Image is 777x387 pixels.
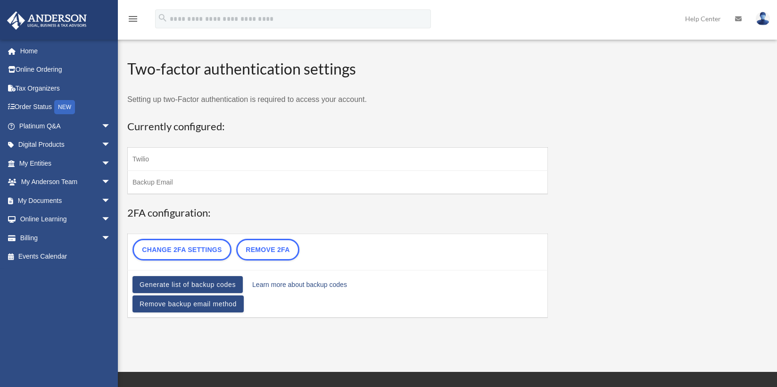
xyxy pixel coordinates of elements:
span: arrow_drop_down [101,191,120,210]
span: arrow_drop_down [101,173,120,192]
td: Backup Email [128,171,548,194]
a: Platinum Q&Aarrow_drop_down [7,117,125,135]
div: NEW [54,100,75,114]
i: search [157,13,168,23]
a: Events Calendar [7,247,125,266]
h2: Two-factor authentication settings [127,59,548,80]
i: menu [127,13,139,25]
a: Billingarrow_drop_down [7,228,125,247]
a: My Anderson Teamarrow_drop_down [7,173,125,192]
td: Twilio [128,148,548,171]
a: Change 2FA settings [132,239,231,261]
h3: Currently configured: [127,119,548,134]
a: My Entitiesarrow_drop_down [7,154,125,173]
a: Learn more about backup codes [252,278,347,291]
span: arrow_drop_down [101,117,120,136]
a: Digital Productsarrow_drop_down [7,135,125,154]
a: Remove 2FA [236,239,299,261]
a: Online Ordering [7,60,125,79]
img: User Pic [756,12,770,25]
a: Order StatusNEW [7,98,125,117]
a: Home [7,42,125,60]
a: Tax Organizers [7,79,125,98]
a: menu [127,17,139,25]
h3: 2FA configuration: [127,206,548,220]
a: Online Learningarrow_drop_down [7,210,125,229]
p: Setting up two-Factor authentication is required to access your account. [127,93,548,106]
span: arrow_drop_down [101,135,120,155]
img: Anderson Advisors Platinum Portal [4,11,90,30]
a: My Documentsarrow_drop_down [7,191,125,210]
span: arrow_drop_down [101,210,120,229]
span: arrow_drop_down [101,228,120,248]
a: Generate list of backup codes [132,276,243,293]
a: Remove backup email method [132,295,244,312]
span: arrow_drop_down [101,154,120,173]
